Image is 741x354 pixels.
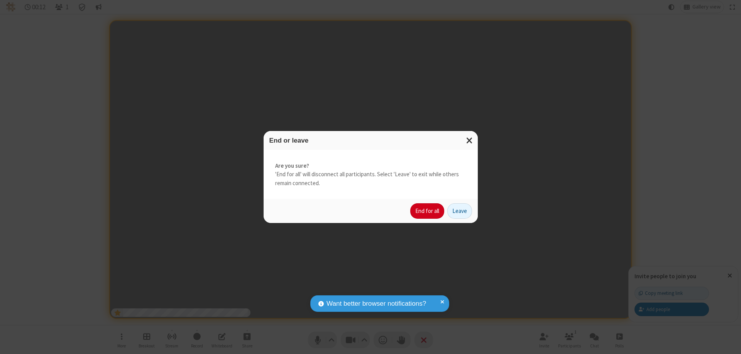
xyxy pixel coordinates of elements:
strong: Are you sure? [275,162,466,170]
h3: End or leave [269,137,472,144]
button: End for all [410,203,444,219]
span: Want better browser notifications? [327,299,426,309]
button: Leave [447,203,472,219]
div: 'End for all' will disconnect all participants. Select 'Leave' to exit while others remain connec... [264,150,478,199]
button: Close modal [462,131,478,150]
